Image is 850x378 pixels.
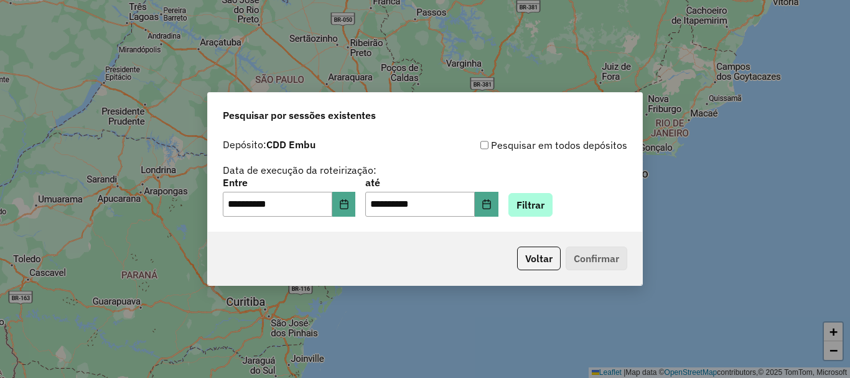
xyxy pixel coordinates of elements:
button: Voltar [517,247,561,270]
label: até [365,175,498,190]
div: Pesquisar em todos depósitos [425,138,627,153]
button: Choose Date [332,192,356,217]
label: Entre [223,175,355,190]
button: Choose Date [475,192,498,217]
label: Depósito: [223,137,315,152]
span: Pesquisar por sessões existentes [223,108,376,123]
label: Data de execução da roteirização: [223,163,376,177]
button: Filtrar [508,193,553,217]
strong: CDD Embu [266,138,315,151]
